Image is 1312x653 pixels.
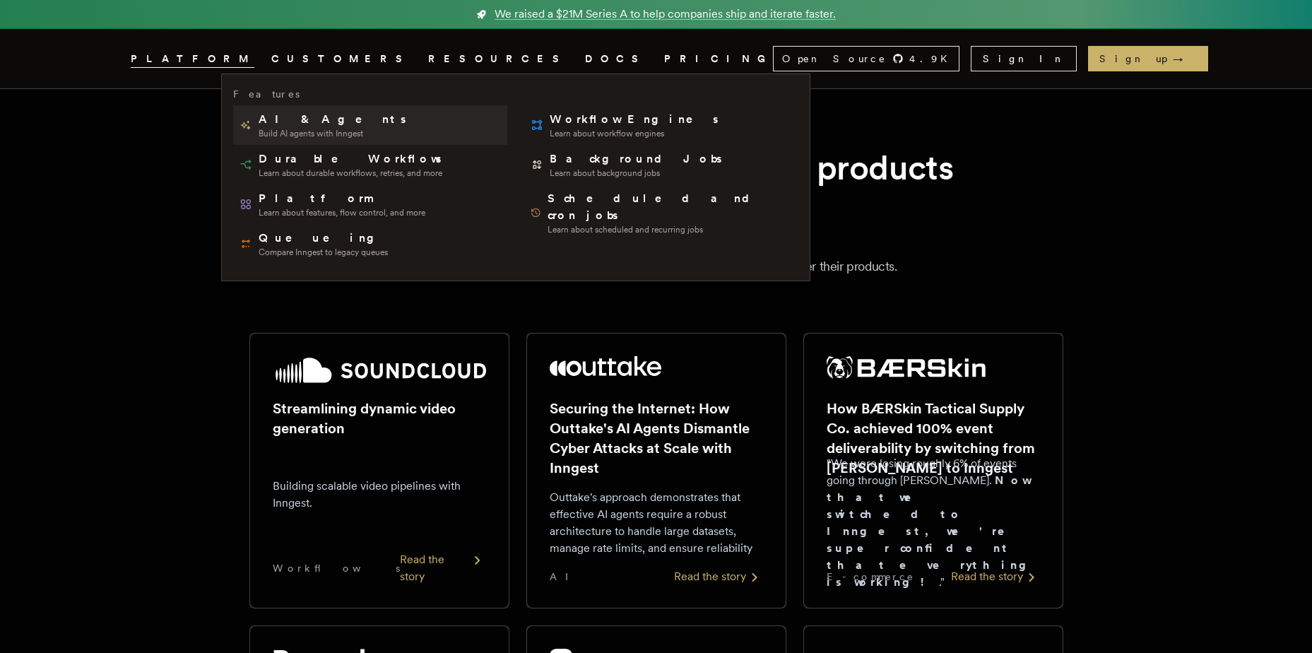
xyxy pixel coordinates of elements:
span: Compare Inngest to legacy queues [259,247,388,258]
h2: Streamlining dynamic video generation [273,399,486,438]
img: SoundCloud [273,356,486,384]
img: Outtake [550,356,662,376]
button: RESOURCES [428,50,568,68]
a: Outtake logoSecuring the Internet: How Outtake's AI Agents Dismantle Cyber Attacks at Scale with ... [526,333,786,608]
span: AI [550,570,581,584]
span: 4.9 K [909,52,956,66]
a: Sign In [971,46,1077,71]
span: Learn about features, flow control, and more [259,207,425,218]
a: CUSTOMERS [271,50,411,68]
span: Learn about workflow engines [550,128,721,139]
p: "We were losing roughly 6% of events going through [PERSON_NAME]. ." [827,455,1040,591]
p: Building scalable video pipelines with Inngest. [273,478,486,512]
span: Workflow Engines [550,111,721,128]
a: BÆRSkin Tactical Supply Co. logoHow BÆRSkin Tactical Supply Co. achieved 100% event deliverabilit... [803,333,1063,608]
a: Durable WorkflowsLearn about durable workflows, retries, and more [233,145,507,184]
span: Scheduled and cron jobs [548,190,793,224]
a: AI & AgentsBuild AI agents with Inngest [233,105,507,145]
span: We raised a $21M Series A to help companies ship and iterate faster. [495,6,836,23]
span: Learn about durable workflows, retries, and more [259,167,444,179]
a: QueueingCompare Inngest to legacy queues [233,224,507,264]
div: Read the story [951,568,1040,585]
p: From startups to public companies, our customers chose Inngest to power their products. [148,257,1165,276]
nav: Global [91,29,1222,88]
strong: Now that we switched to Inngest, we're super confident that everything is working! [827,473,1037,589]
span: Workflows [273,561,400,575]
button: PLATFORM [131,50,254,68]
a: SoundCloud logoStreamlining dynamic video generationBuilding scalable video pipelines with Innges... [249,333,509,608]
div: Read the story [674,568,763,585]
span: Open Source [782,52,887,66]
h2: Securing the Internet: How Outtake's AI Agents Dismantle Cyber Attacks at Scale with Inngest [550,399,763,478]
span: AI & Agents [259,111,408,128]
span: E-commerce [827,570,914,584]
a: DOCS [585,50,647,68]
span: → [1173,52,1197,66]
a: Workflow EnginesLearn about workflow engines [524,105,798,145]
span: Background Jobs [550,151,724,167]
div: Read the story [400,551,486,585]
a: Background JobsLearn about background jobs [524,145,798,184]
span: Durable Workflows [259,151,444,167]
img: BÆRSkin Tactical Supply Co. [827,356,986,379]
h3: Features [233,86,300,102]
p: Outtake's approach demonstrates that effective AI agents require a robust architecture to handle ... [550,489,763,557]
a: PRICING [664,50,773,68]
span: Learn about scheduled and recurring jobs [548,224,793,235]
span: Learn about background jobs [550,167,724,179]
a: Sign up [1088,46,1208,71]
span: Platform [259,190,425,207]
span: Build AI agents with Inngest [259,128,408,139]
h2: How BÆRSkin Tactical Supply Co. achieved 100% event deliverability by switching from [PERSON_NAME... [827,399,1040,478]
a: Scheduled and cron jobsLearn about scheduled and recurring jobs [524,184,798,241]
span: Queueing [259,230,388,247]
a: PlatformLearn about features, flow control, and more [233,184,507,224]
